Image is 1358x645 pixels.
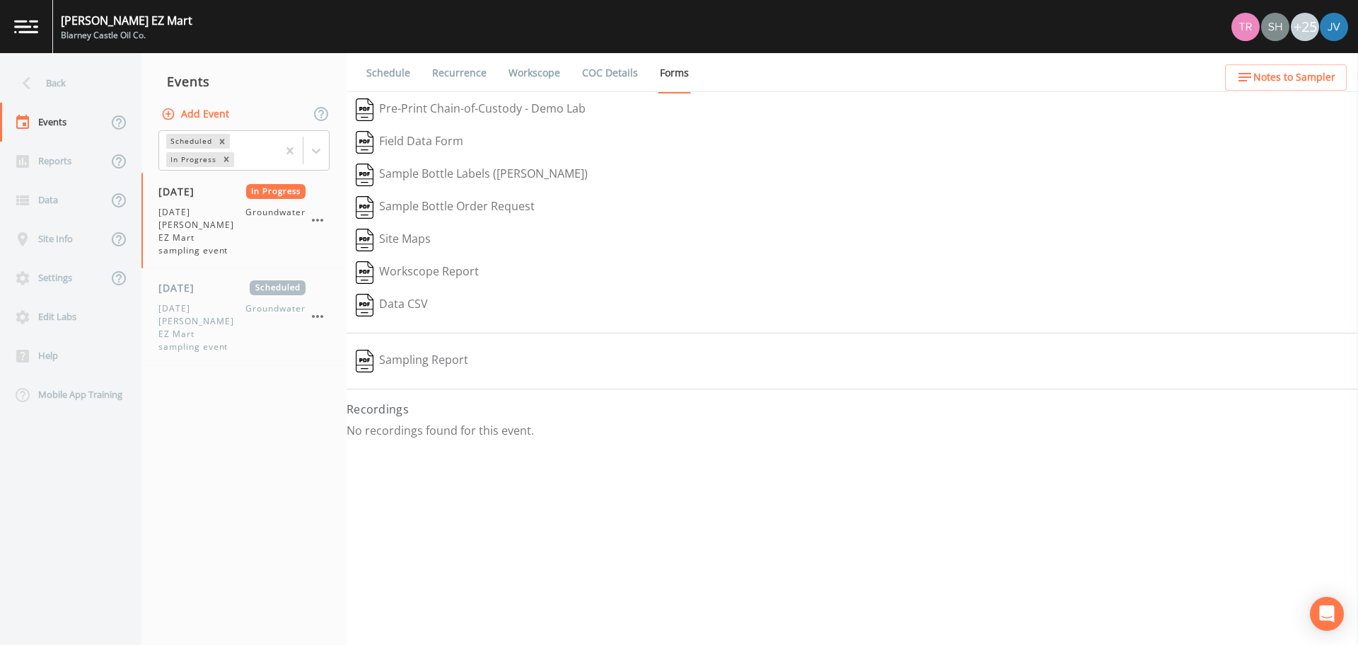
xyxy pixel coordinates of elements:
[158,280,204,295] span: [DATE]
[356,131,373,154] img: svg%3e
[1291,13,1319,41] div: +25
[356,164,373,186] img: svg%3e
[658,53,691,93] a: Forms
[245,302,306,353] span: Groundwater
[347,159,597,191] button: Sample Bottle Labels ([PERSON_NAME])
[1231,13,1260,41] div: Travis Kirin
[14,20,38,33] img: logo
[141,173,347,269] a: [DATE]In Progress[DATE] [PERSON_NAME] EZ Mart sampling eventGroundwater
[347,345,477,377] button: Sampling Report
[347,224,440,256] button: Site Maps
[356,196,373,219] img: svg%3e
[166,152,219,167] div: In Progress
[430,53,489,93] a: Recurrence
[1260,13,1290,41] div: shaynee@enviro-britesolutions.com
[347,126,472,159] button: Field Data Form
[1261,13,1289,41] img: 726fd29fcef06c5d4d94ec3380ebb1a1
[356,98,373,121] img: svg%3e
[245,206,306,257] span: Groundwater
[356,294,373,316] img: svg%3e
[141,269,347,365] a: [DATE]Scheduled[DATE] [PERSON_NAME] EZ Mart sampling eventGroundwater
[158,184,204,199] span: [DATE]
[158,302,245,353] span: [DATE] [PERSON_NAME] EZ Mart sampling event
[158,101,235,127] button: Add Event
[356,229,373,251] img: svg%3e
[61,29,192,42] div: Blarney Castle Oil Co.
[166,134,214,149] div: Scheduled
[246,184,306,199] span: In Progress
[158,206,245,257] span: [DATE] [PERSON_NAME] EZ Mart sampling event
[347,423,1358,438] p: No recordings found for this event.
[141,64,347,99] div: Events
[347,289,437,321] button: Data CSV
[250,280,306,295] span: Scheduled
[1253,69,1335,86] span: Notes to Sampler
[347,256,488,289] button: Workscope Report
[1225,64,1347,91] button: Notes to Sampler
[347,401,1358,418] h4: Recordings
[214,134,230,149] div: Remove Scheduled
[506,53,562,93] a: Workscope
[347,191,544,224] button: Sample Bottle Order Request
[1310,597,1344,631] div: Open Intercom Messenger
[219,152,234,167] div: Remove In Progress
[364,53,412,93] a: Schedule
[347,93,595,126] button: Pre-Print Chain-of-Custody - Demo Lab
[1320,13,1348,41] img: d880935ebd2e17e4df7e3e183e9934ef
[356,261,373,284] img: svg%3e
[61,12,192,29] div: [PERSON_NAME] EZ Mart
[1231,13,1260,41] img: 939099765a07141c2f55256aeaad4ea5
[580,53,640,93] a: COC Details
[356,350,373,372] img: svg%3e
